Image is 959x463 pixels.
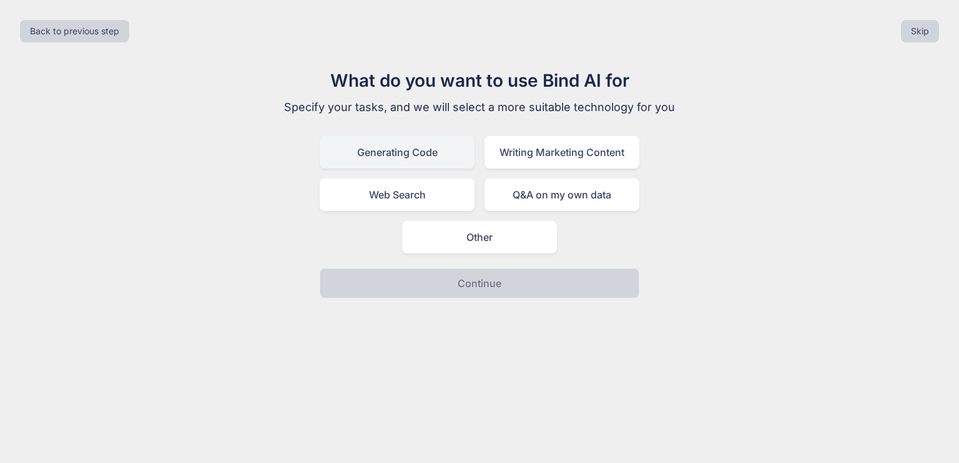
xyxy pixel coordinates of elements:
[270,99,689,116] p: Specify your tasks, and we will select a more suitable technology for you
[484,136,639,168] div: Writing Marketing Content
[320,268,639,298] button: Continue
[402,221,557,253] div: Other
[458,276,501,291] p: Continue
[320,136,475,168] div: Generating Code
[484,178,639,211] div: Q&A on my own data
[270,67,689,94] h1: What do you want to use Bind AI for
[20,20,129,42] button: Back to previous step
[901,20,939,42] button: Skip
[320,178,475,211] div: Web Search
